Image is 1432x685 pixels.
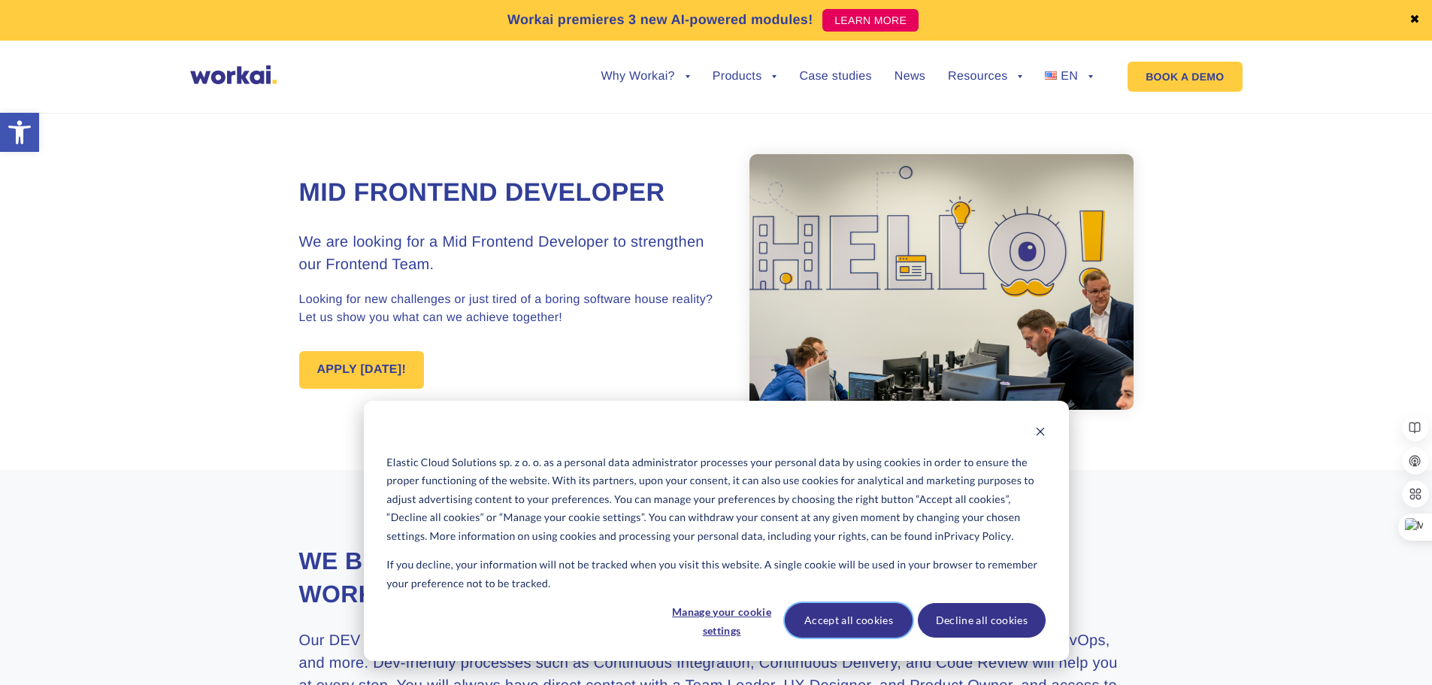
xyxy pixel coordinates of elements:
[299,176,716,211] h1: Mid Frontend Developer
[386,453,1045,546] p: Elastic Cloud Solutions sp. z o. o. as a personal data administrator processes your personal data...
[299,231,716,276] h3: We are looking for a Mid Frontend Developer to strengthen our Frontend Team.
[353,62,474,77] span: Mobile phone number
[4,286,700,342] span: I hereby consent to the processing of my personal data of a special category contained in my appl...
[386,556,1045,593] p: If you decline, your information will not be tracked when you visit this website. A single cookie...
[918,603,1046,638] button: Decline all cookies
[822,9,919,32] a: LEARN MORE
[944,527,1012,546] a: Privacy Policy
[4,208,680,250] span: I hereby consent to the processing of the personal data I have provided during the recruitment pr...
[1061,70,1078,83] span: EN
[4,210,14,220] input: I hereby consent to the processing of the personal data I have provided during the recruitment pr...
[1409,14,1420,26] a: ✖
[664,603,780,638] button: Manage your cookie settings
[364,401,1069,661] div: Cookie banner
[299,545,1134,610] h2: We build innovative digital products for the modern workplace in the Cloud, and we need your help.
[799,71,871,83] a: Case studies
[299,291,716,327] p: Looking for new challenges or just tired of a boring software house reality? Let us show you what...
[785,603,913,638] button: Accept all cookies
[220,403,291,418] a: Privacy Policy
[4,288,14,298] input: I hereby consent to the processing of my personal data of a special category contained in my appl...
[507,10,813,30] p: Workai premieres 3 new AI-powered modules!
[1035,424,1046,443] button: Dismiss cookie banner
[895,71,925,83] a: News
[1128,62,1242,92] a: BOOK A DEMO
[299,351,425,389] a: APPLY [DATE]!
[713,71,777,83] a: Products
[948,71,1022,83] a: Resources
[601,71,689,83] a: Why Workai?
